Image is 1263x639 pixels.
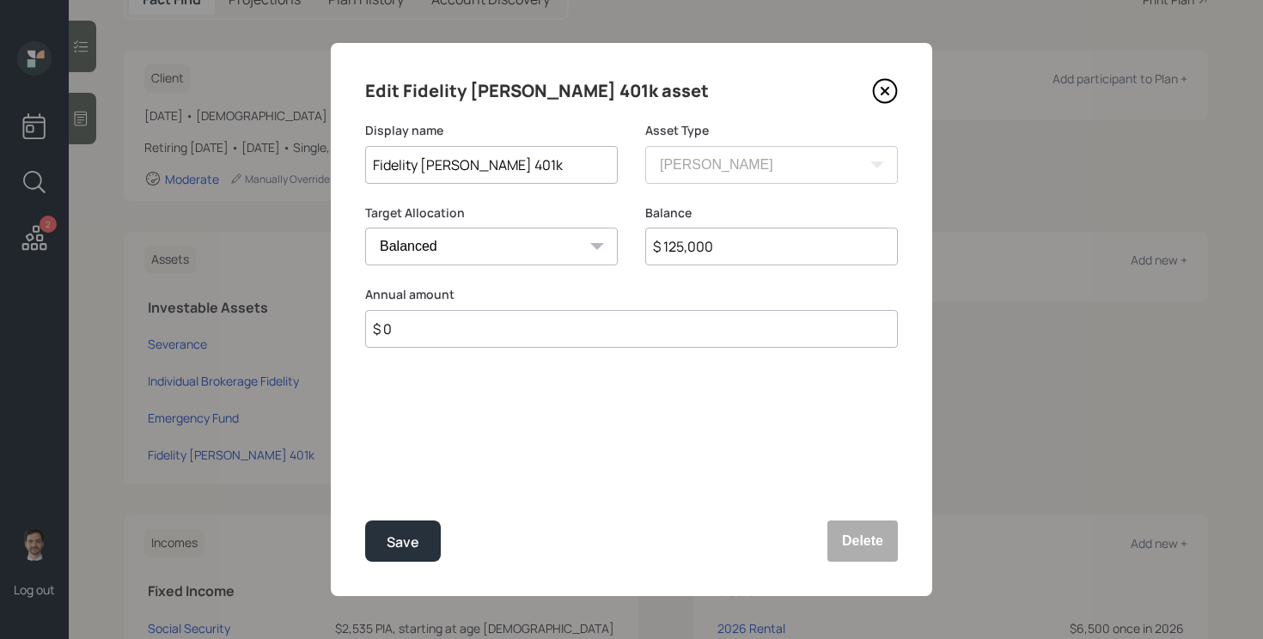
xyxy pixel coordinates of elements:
label: Target Allocation [365,204,618,222]
label: Annual amount [365,286,898,303]
label: Asset Type [645,122,898,139]
button: Save [365,520,441,562]
button: Delete [827,520,898,562]
h4: Edit Fidelity [PERSON_NAME] 401k asset [365,77,709,105]
label: Balance [645,204,898,222]
div: Save [387,531,419,554]
label: Display name [365,122,618,139]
